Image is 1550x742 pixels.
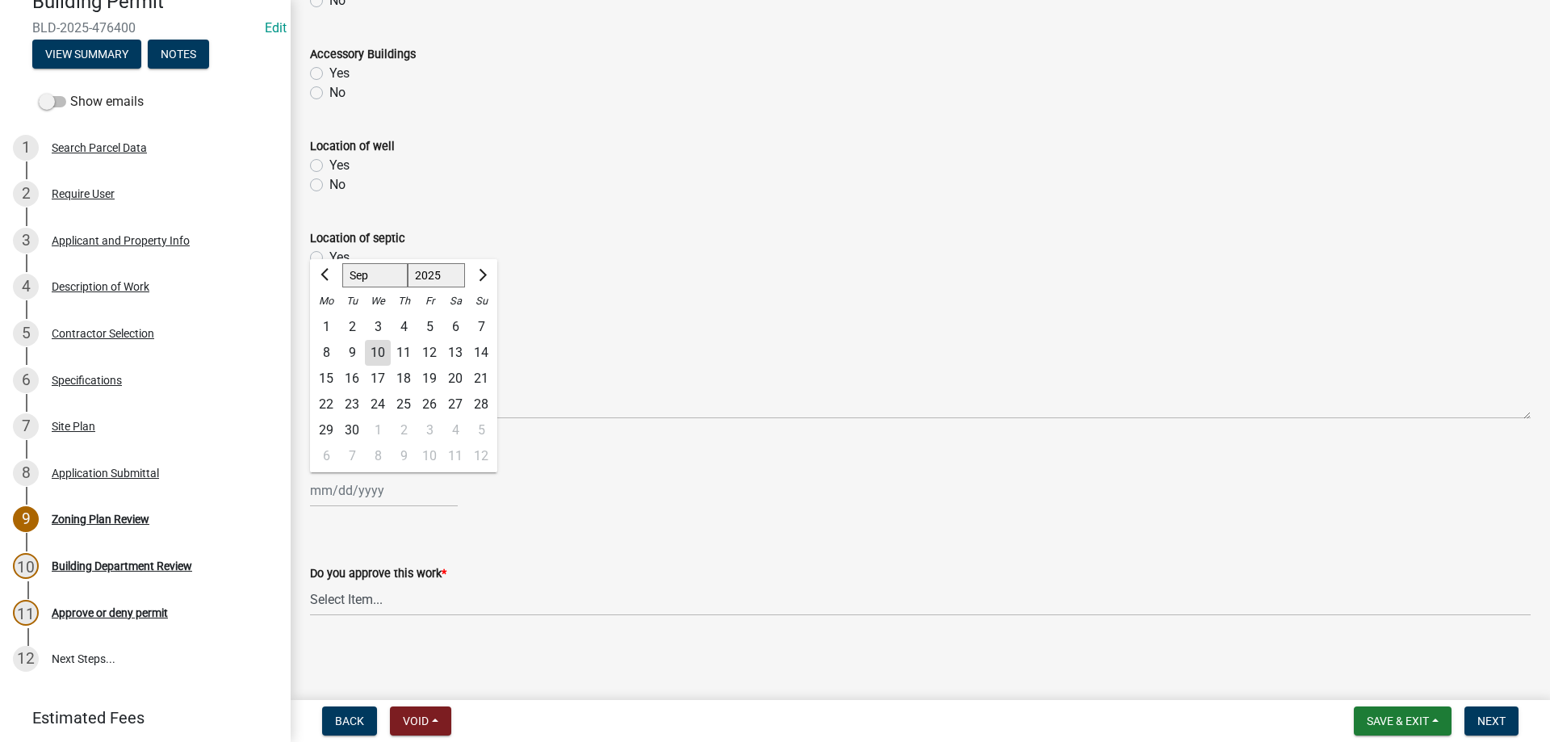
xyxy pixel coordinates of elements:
[442,288,468,314] div: Sa
[365,314,391,340] div: Wednesday, September 3, 2025
[13,413,39,439] div: 7
[365,366,391,392] div: 17
[13,135,39,161] div: 1
[13,274,39,300] div: 4
[339,417,365,443] div: Tuesday, September 30, 2025
[313,288,339,314] div: Mo
[32,40,141,69] button: View Summary
[335,715,364,727] span: Back
[52,142,147,153] div: Search Parcel Data
[391,288,417,314] div: Th
[13,321,39,346] div: 5
[442,314,468,340] div: Saturday, September 6, 2025
[1477,715,1506,727] span: Next
[417,392,442,417] div: Friday, September 26, 2025
[342,263,408,287] select: Select month
[365,417,391,443] div: Wednesday, October 1, 2025
[442,366,468,392] div: Saturday, September 20, 2025
[329,156,350,175] label: Yes
[442,340,468,366] div: 13
[417,340,442,366] div: 12
[329,175,346,195] label: No
[339,314,365,340] div: Tuesday, September 2, 2025
[52,235,190,246] div: Applicant and Property Info
[13,600,39,626] div: 11
[391,443,417,469] div: Thursday, October 9, 2025
[339,366,365,392] div: Tuesday, September 16, 2025
[391,340,417,366] div: 11
[408,263,466,287] select: Select year
[52,514,149,525] div: Zoning Plan Review
[313,340,339,366] div: Monday, September 8, 2025
[391,417,417,443] div: 2
[417,288,442,314] div: Fr
[52,421,95,432] div: Site Plan
[339,288,365,314] div: Tu
[339,340,365,366] div: Tuesday, September 9, 2025
[52,188,115,199] div: Require User
[391,392,417,417] div: 25
[148,48,209,61] wm-modal-confirm: Notes
[52,560,192,572] div: Building Department Review
[339,443,365,469] div: 7
[52,375,122,386] div: Specifications
[417,417,442,443] div: 3
[391,314,417,340] div: Thursday, September 4, 2025
[365,443,391,469] div: Wednesday, October 8, 2025
[417,314,442,340] div: Friday, September 5, 2025
[1464,706,1519,736] button: Next
[417,366,442,392] div: Friday, September 19, 2025
[13,702,265,734] a: Estimated Fees
[468,417,494,443] div: 5
[32,20,258,36] span: BLD-2025-476400
[390,706,451,736] button: Void
[339,366,365,392] div: 16
[365,288,391,314] div: We
[391,340,417,366] div: Thursday, September 11, 2025
[442,366,468,392] div: 20
[391,366,417,392] div: Thursday, September 18, 2025
[265,20,287,36] a: Edit
[52,328,154,339] div: Contractor Selection
[329,83,346,103] label: No
[442,340,468,366] div: Saturday, September 13, 2025
[391,314,417,340] div: 4
[13,367,39,393] div: 6
[339,314,365,340] div: 2
[468,340,494,366] div: Sunday, September 14, 2025
[13,553,39,579] div: 10
[313,417,339,443] div: 29
[403,715,429,727] span: Void
[468,443,494,469] div: Sunday, October 12, 2025
[468,443,494,469] div: 12
[365,314,391,340] div: 3
[365,392,391,417] div: Wednesday, September 24, 2025
[417,314,442,340] div: 5
[13,228,39,254] div: 3
[468,288,494,314] div: Su
[313,443,339,469] div: Monday, October 6, 2025
[310,233,405,245] label: Location of septic
[339,392,365,417] div: 23
[313,340,339,366] div: 8
[310,49,416,61] label: Accessory Buildings
[39,92,144,111] label: Show emails
[442,443,468,469] div: Saturday, October 11, 2025
[52,281,149,292] div: Description of Work
[442,443,468,469] div: 11
[468,366,494,392] div: Sunday, September 21, 2025
[1367,715,1429,727] span: Save & Exit
[391,392,417,417] div: Thursday, September 25, 2025
[442,392,468,417] div: Saturday, September 27, 2025
[442,417,468,443] div: 4
[313,366,339,392] div: 15
[13,646,39,672] div: 12
[417,443,442,469] div: Friday, October 10, 2025
[417,340,442,366] div: Friday, September 12, 2025
[365,340,391,366] div: 10
[417,392,442,417] div: 26
[365,392,391,417] div: 24
[13,181,39,207] div: 2
[1354,706,1452,736] button: Save & Exit
[391,366,417,392] div: 18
